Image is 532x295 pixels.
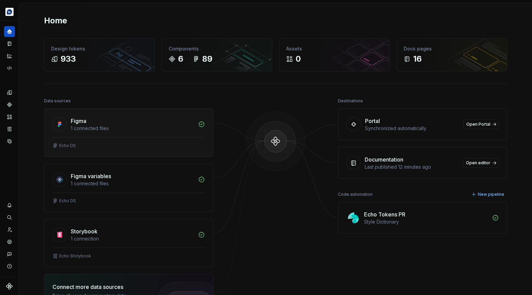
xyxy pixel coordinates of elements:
[478,192,504,197] span: New pipeline
[4,63,15,73] a: Code automation
[44,15,67,26] h2: Home
[365,117,380,125] div: Portal
[59,253,91,259] div: Echo Storybook
[4,249,15,259] button: Contact support
[59,143,76,148] div: Echo DS
[6,283,13,290] svg: Supernova Logo
[44,96,71,106] div: Data sources
[4,99,15,110] a: Components
[71,172,111,180] div: Figma variables
[4,212,15,223] button: Search ⌘K
[71,125,194,132] div: 1 connected files
[364,210,405,218] div: Echo Tokens PR
[71,227,98,235] div: Storybook
[296,54,301,64] div: 0
[4,236,15,247] a: Settings
[365,155,403,164] div: Documentation
[404,45,500,52] div: Docs pages
[365,125,459,132] div: Synchronized automatically
[397,38,507,71] a: Docs pages16
[169,45,265,52] div: Components
[71,117,86,125] div: Figma
[162,38,272,71] a: Components689
[4,50,15,61] a: Analytics
[44,219,213,267] a: Storybook1 connectionEcho Storybook
[4,38,15,49] a: Documentation
[4,26,15,37] a: Home
[413,54,422,64] div: 16
[286,45,383,52] div: Assets
[44,108,213,157] a: Figma1 connected filesEcho DS
[51,45,148,52] div: Design tokens
[4,87,15,98] a: Design tokens
[279,38,390,71] a: Assets0
[178,54,183,64] div: 6
[338,96,363,106] div: Destinations
[44,164,213,212] a: Figma variables1 connected filesEcho DS
[52,283,144,291] div: Connect more data sources
[202,54,212,64] div: 89
[5,8,14,16] img: d177ba8e-e3fd-4a4c-acd4-2f63079db987.png
[4,111,15,122] a: Assets
[59,198,76,204] div: Echo DS
[463,120,499,129] a: Open Portal
[71,180,194,187] div: 1 connected files
[469,190,507,199] button: New pipeline
[61,54,76,64] div: 933
[4,200,15,211] button: Notifications
[4,124,15,134] a: Storybook stories
[365,164,459,170] div: Last published 12 minutes ago
[338,190,373,199] div: Code automation
[463,158,499,168] a: Open editor
[44,38,155,71] a: Design tokens933
[364,218,488,225] div: Style Dictionary
[4,136,15,147] a: Data sources
[71,235,194,242] div: 1 connection
[4,224,15,235] a: Invite team
[466,160,490,166] span: Open editor
[466,122,490,127] span: Open Portal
